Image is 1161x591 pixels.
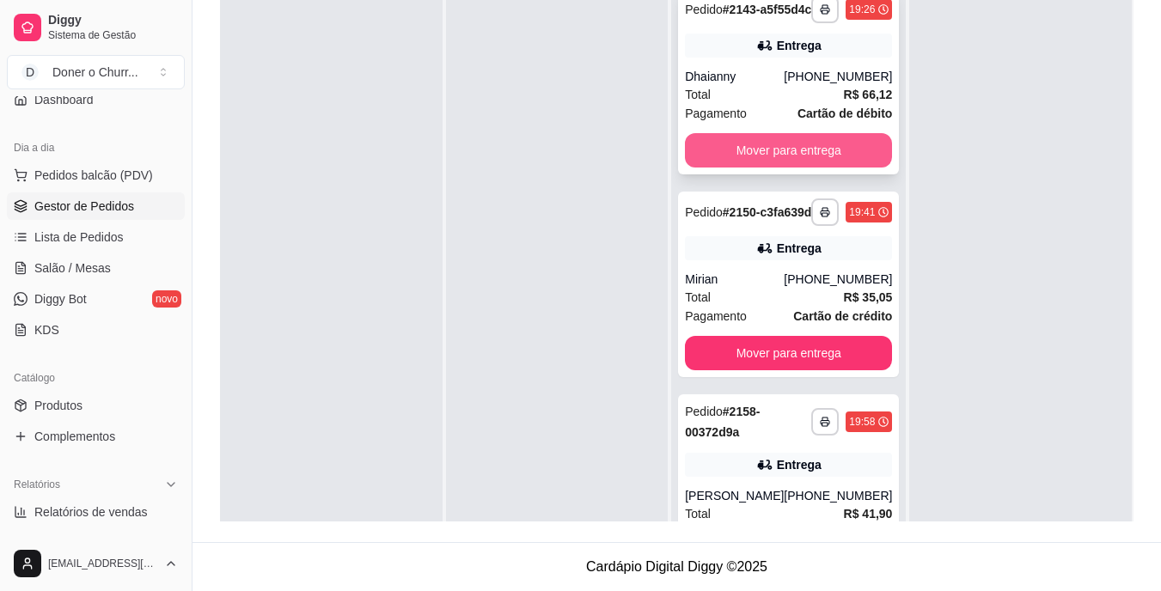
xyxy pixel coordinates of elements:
span: Produtos [34,397,82,414]
div: 19:41 [849,205,875,219]
a: Gestor de Pedidos [7,192,185,220]
a: Diggy Botnovo [7,285,185,313]
div: 19:26 [849,3,875,16]
div: Dia a dia [7,134,185,161]
strong: R$ 35,05 [844,290,893,304]
span: Relatórios [14,478,60,491]
strong: Cartão de débito [797,107,892,120]
span: Pedido [685,205,723,219]
div: Dhaianny [685,68,784,85]
span: Complementos [34,428,115,445]
a: Salão / Mesas [7,254,185,282]
a: Lista de Pedidos [7,223,185,251]
span: Relatórios de vendas [34,503,148,521]
span: Gestor de Pedidos [34,198,134,215]
div: Mirian [685,271,784,288]
span: Total [685,85,711,104]
span: Salão / Mesas [34,259,111,277]
span: Lista de Pedidos [34,228,124,246]
span: Diggy [48,13,178,28]
span: Sistema de Gestão [48,28,178,42]
button: Mover para entrega [685,133,892,168]
span: Diggy Bot [34,290,87,308]
div: Entrega [777,456,822,473]
span: Relatório de clientes [34,534,144,551]
span: Pedido [685,405,723,418]
span: D [21,64,39,81]
span: KDS [34,321,59,338]
a: Relatório de clientes [7,529,185,557]
span: Pagamento [685,104,747,123]
div: [PERSON_NAME] [685,487,784,504]
strong: R$ 66,12 [844,88,893,101]
div: [PHONE_NUMBER] [784,271,892,288]
span: [EMAIL_ADDRESS][DOMAIN_NAME] [48,557,157,570]
strong: Cartão de crédito [793,309,892,323]
button: Mover para entrega [685,336,892,370]
a: Dashboard [7,86,185,113]
footer: Cardápio Digital Diggy © 2025 [192,542,1161,591]
strong: R$ 41,90 [844,507,893,521]
strong: # 2143-a5f55d4c [723,3,812,16]
span: Pedido [685,3,723,16]
a: Produtos [7,392,185,419]
a: DiggySistema de Gestão [7,7,185,48]
span: Total [685,288,711,307]
strong: # 2150-c3fa639d [723,205,812,219]
span: Dashboard [34,91,94,108]
span: Pagamento [685,307,747,326]
div: Catálogo [7,364,185,392]
span: Pedidos balcão (PDV) [34,167,153,184]
div: Entrega [777,240,822,257]
button: Select a team [7,55,185,89]
button: [EMAIL_ADDRESS][DOMAIN_NAME] [7,543,185,584]
div: 19:58 [849,415,875,429]
a: Complementos [7,423,185,450]
button: Pedidos balcão (PDV) [7,161,185,189]
span: Total [685,504,711,523]
a: Relatórios de vendas [7,498,185,526]
div: [PHONE_NUMBER] [784,487,892,504]
a: KDS [7,316,185,344]
div: Entrega [777,37,822,54]
div: [PHONE_NUMBER] [784,68,892,85]
strong: # 2158-00372d9a [685,405,760,439]
div: Doner o Churr ... [52,64,138,81]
